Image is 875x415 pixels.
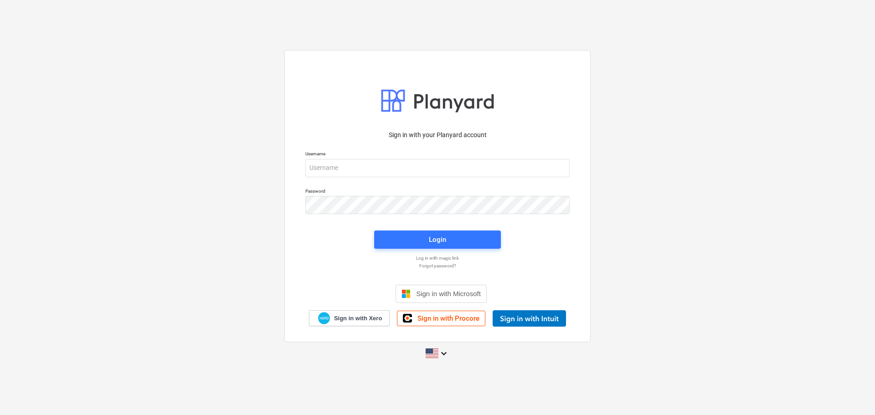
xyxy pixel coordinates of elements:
button: Login [374,231,501,249]
p: Username [305,151,570,159]
span: Sign in with Procore [417,314,479,323]
span: Sign in with Xero [334,314,382,323]
a: Sign in with Xero [309,310,390,326]
a: Sign in with Procore [397,311,485,326]
i: keyboard_arrow_down [438,348,449,359]
p: Password [305,188,570,196]
div: Login [429,234,446,246]
img: Microsoft logo [401,289,411,298]
img: Xero logo [318,312,330,324]
a: Forgot password? [301,263,574,269]
a: Log in with magic link [301,255,574,261]
span: Sign in with Microsoft [416,290,481,297]
input: Username [305,159,570,177]
p: Sign in with your Planyard account [305,130,570,140]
